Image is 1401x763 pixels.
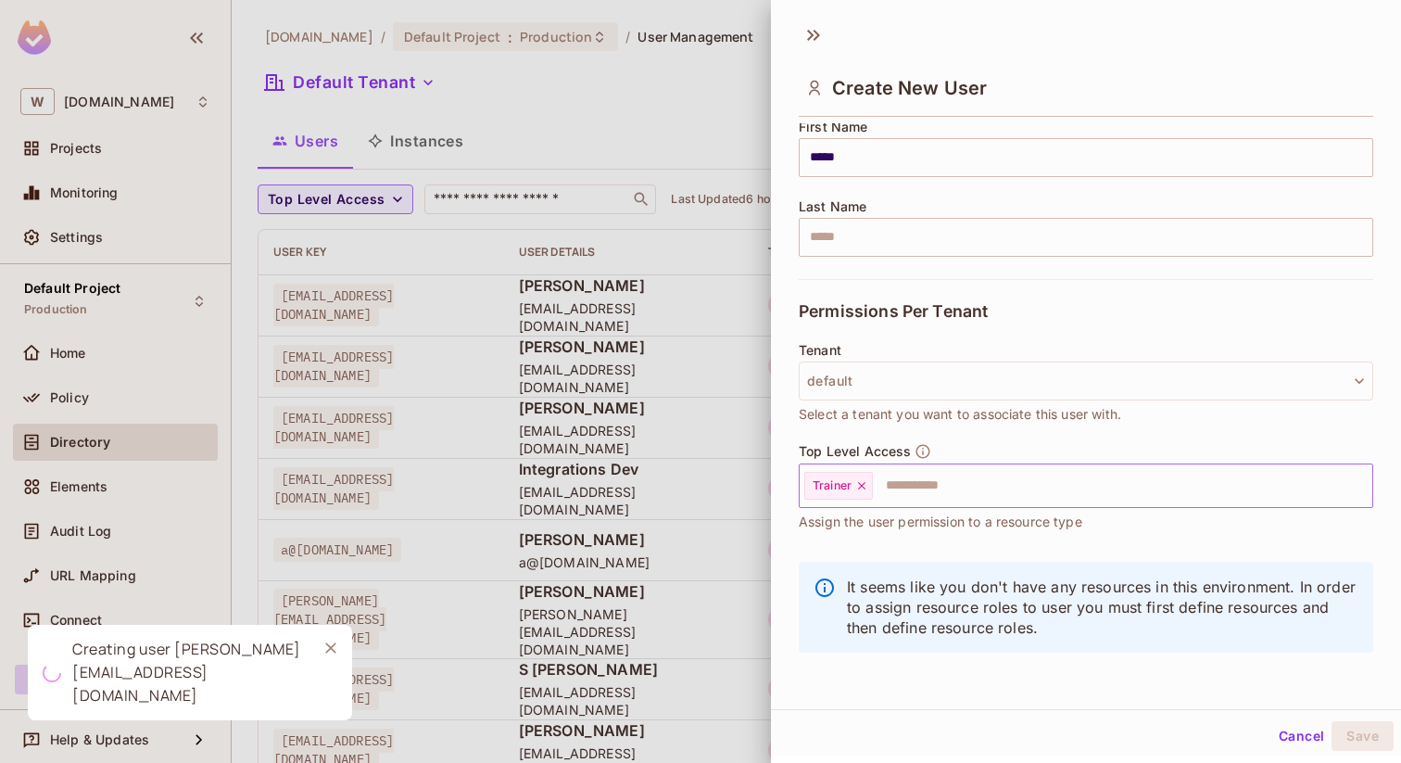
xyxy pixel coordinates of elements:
[799,362,1373,401] button: default
[832,77,987,99] span: Create New User
[799,343,841,358] span: Tenant
[317,634,345,662] button: Close
[799,120,868,134] span: First Name
[799,404,1121,425] span: Select a tenant you want to associate this user with.
[72,638,302,707] div: Creating user [PERSON_NAME][EMAIL_ADDRESS][DOMAIN_NAME]
[799,199,866,214] span: Last Name
[804,472,873,500] div: Trainer
[1363,483,1367,487] button: Open
[799,302,988,321] span: Permissions Per Tenant
[799,512,1082,532] span: Assign the user permission to a resource type
[1332,721,1394,751] button: Save
[799,444,911,459] span: Top Level Access
[1271,721,1332,751] button: Cancel
[847,577,1358,638] p: It seems like you don't have any resources in this environment. In order to assign resource roles...
[813,478,852,493] span: Trainer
